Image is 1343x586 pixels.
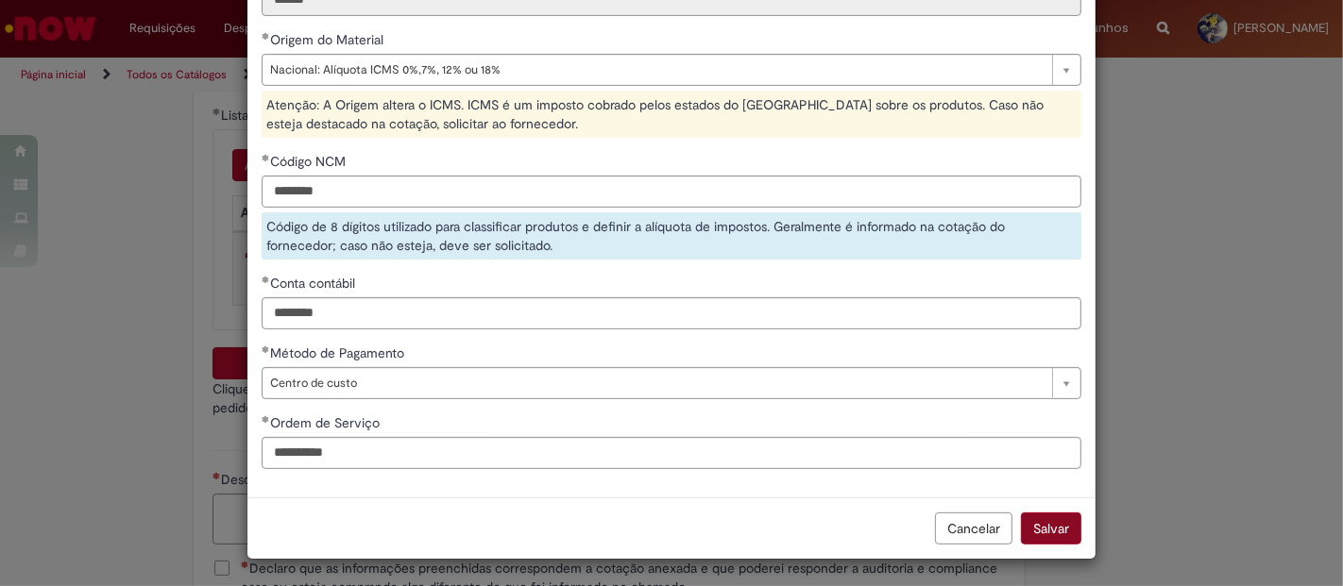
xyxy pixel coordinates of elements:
span: Obrigatório Preenchido [262,32,270,40]
span: Obrigatório Preenchido [262,345,270,353]
span: Código NCM [270,153,349,170]
input: Ordem de Serviço [262,437,1081,469]
span: Nacional: Alíquota ICMS 0%,7%, 12% ou 18% [270,55,1043,85]
button: Cancelar [935,512,1012,544]
span: Conta contábil [270,275,359,292]
span: Obrigatório Preenchido [262,154,270,161]
button: Salvar [1021,512,1081,544]
span: Obrigatório Preenchido [262,415,270,423]
div: Código de 8 dígitos utilizado para classificar produtos e definir a alíquota de impostos. Geralme... [262,212,1081,260]
span: Obrigatório Preenchido [262,276,270,283]
span: Centro de custo [270,368,1043,398]
span: Método de Pagamento [270,344,408,361]
span: Origem do Material [270,31,387,48]
input: Código NCM [262,176,1081,208]
div: Atenção: A Origem altera o ICMS. ICMS é um imposto cobrado pelos estados do [GEOGRAPHIC_DATA] sob... [262,91,1081,138]
span: Ordem de Serviço [270,414,383,431]
input: Conta contábil [262,297,1081,329]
